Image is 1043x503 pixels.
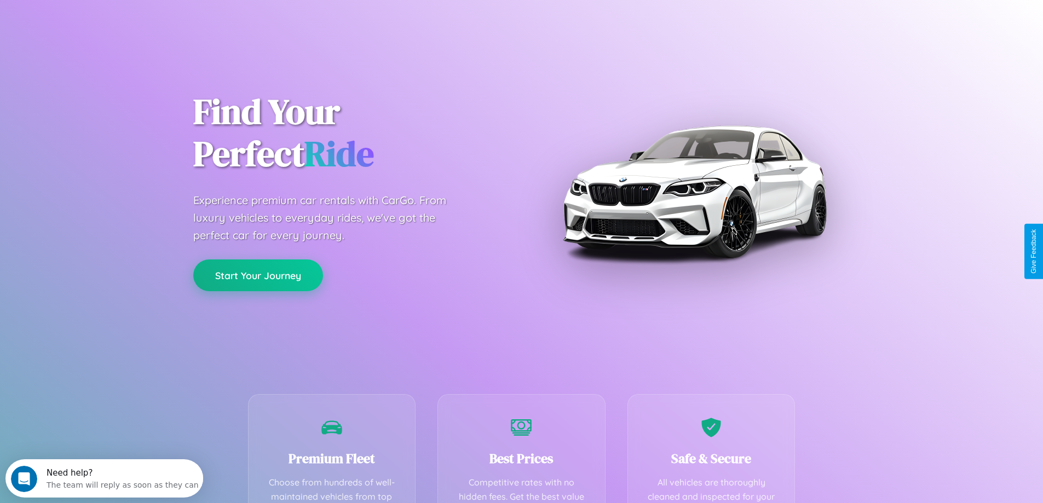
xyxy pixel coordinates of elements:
iframe: Intercom live chat [11,466,37,492]
h3: Safe & Secure [644,449,779,467]
h1: Find Your Perfect [193,91,505,175]
div: Give Feedback [1030,229,1038,274]
iframe: Intercom live chat discovery launcher [5,459,203,498]
img: Premium BMW car rental vehicle [557,55,831,328]
div: Open Intercom Messenger [4,4,204,34]
div: Need help? [41,9,193,18]
h3: Premium Fleet [265,449,399,467]
h3: Best Prices [454,449,589,467]
button: Start Your Journey [193,259,323,291]
p: Experience premium car rentals with CarGo. From luxury vehicles to everyday rides, we've got the ... [193,192,467,244]
div: The team will reply as soon as they can [41,18,193,30]
span: Ride [304,130,374,177]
